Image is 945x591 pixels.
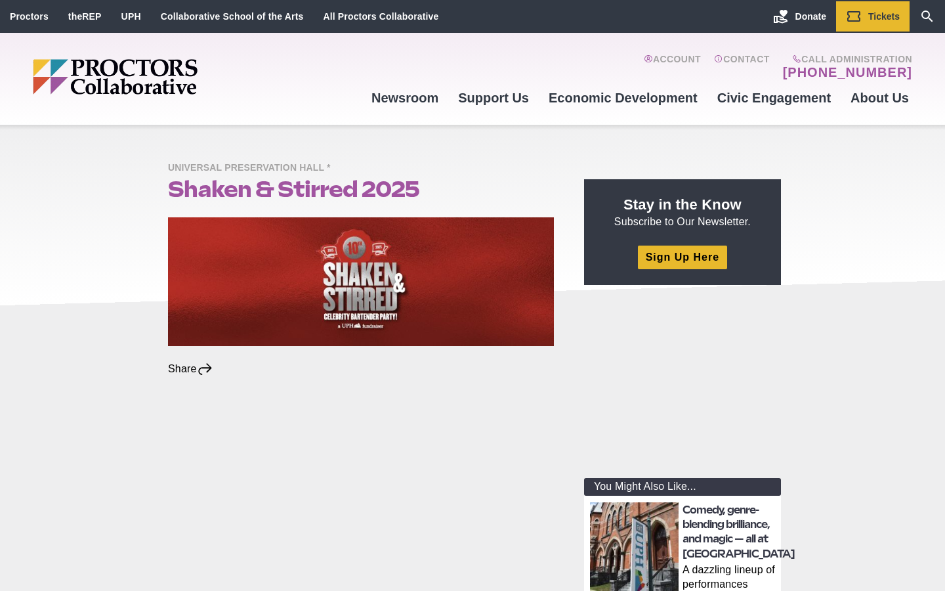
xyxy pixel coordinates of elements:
a: Newsroom [362,80,448,116]
a: Contact [714,54,770,80]
a: Sign Up Here [638,246,727,269]
a: Search [910,1,945,32]
a: Comedy, genre-blending brilliance, and magic — all at [GEOGRAPHIC_DATA] [682,504,795,560]
a: [PHONE_NUMBER] [783,64,912,80]
a: Tickets [836,1,910,32]
a: theREP [68,11,102,22]
span: Donate [795,11,826,22]
a: Collaborative School of the Arts [161,11,304,22]
strong: Stay in the Know [623,196,742,213]
a: Universal Preservation Hall * [168,162,337,173]
a: Donate [763,1,836,32]
a: Proctors [10,11,49,22]
img: thumbnail: Comedy, genre-blending brilliance, and magic — all at Universal Preservation Hall [590,502,679,591]
a: Civic Engagement [707,80,841,116]
a: UPH [121,11,141,22]
a: All Proctors Collaborative [323,11,438,22]
p: Subscribe to Our Newsletter. [600,195,765,229]
a: About Us [841,80,919,116]
iframe: Advertisement [584,301,781,465]
div: You Might Also Like... [584,478,781,496]
span: Universal Preservation Hall * [168,160,337,177]
span: Call Administration [779,54,912,64]
div: Share [168,362,213,376]
a: Support Us [448,80,539,116]
span: Tickets [868,11,900,22]
a: Account [644,54,701,80]
h1: Shaken & Stirred 2025 [168,177,554,202]
a: Economic Development [539,80,707,116]
img: Proctors logo [33,59,299,95]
